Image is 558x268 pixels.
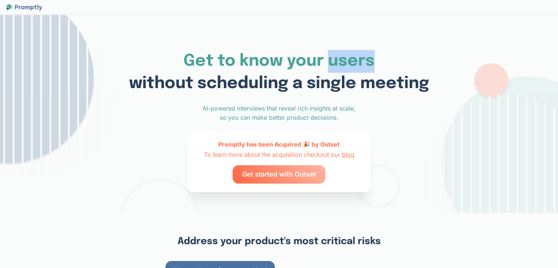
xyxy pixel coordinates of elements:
[202,104,356,122] div: AI-powered interviews that reveal rich insights at scale, so you can make better product decisions.
[178,235,381,248] h2: Address your product's most critical risks
[15,3,42,12] span: Promptly
[129,75,429,92] span: without scheduling a single meeting
[183,53,375,69] span: Get to know your users
[218,140,340,149] div: Promptly has been Acquired 🎉 by Outset
[204,150,354,159] div: To learn more about the acquisition checkout our
[242,165,316,184] span: Get started with Outset
[342,151,354,158] a: blog
[233,165,325,184] a: Get started with Outset
[3,2,44,13] a: PromptlyPromptly
[5,3,14,11] img: Promptly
